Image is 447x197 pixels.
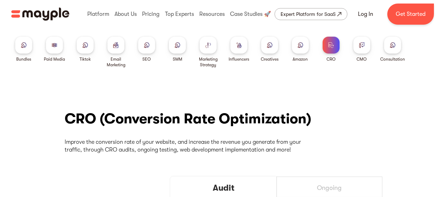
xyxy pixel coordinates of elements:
[44,37,65,62] a: Paid Media
[104,37,129,68] a: Email Marketing
[11,7,69,21] a: home
[138,37,155,62] a: SEO
[229,37,249,62] a: Influencers
[196,37,221,68] a: Marketing Strategy
[317,184,342,192] div: Ongoing
[261,37,278,62] a: Creatives
[198,3,227,25] div: Resources
[229,56,249,62] div: Influencers
[327,56,336,62] div: CRO
[86,3,111,25] div: Platform
[77,37,94,62] a: Tiktok
[380,56,405,62] div: Consultation
[173,56,182,62] div: SMM
[293,56,308,62] div: Amazon
[65,110,311,128] h2: CRO (Conversion Rate Optimization)
[353,37,370,62] a: CMO
[196,56,221,68] div: Marketing Strategy
[104,56,129,68] div: Email Marketing
[380,37,405,62] a: Consultation
[65,138,319,154] p: Improve the conversion rate of your website, and increase the revenue you generate from your traf...
[292,37,309,62] a: Amazon
[142,56,151,62] div: SEO
[163,3,196,25] div: Top Experts
[80,56,91,62] div: Tiktok
[387,4,434,25] a: Get Started
[275,8,347,20] a: Expert Platform for SaaS
[11,7,69,21] img: Mayple logo
[323,37,340,62] a: CRO
[213,183,234,193] div: Audit
[15,37,32,62] a: Bundles
[113,3,139,25] div: About Us
[140,3,161,25] div: Pricing
[44,56,65,62] div: Paid Media
[169,37,186,62] a: SMM
[281,10,336,18] div: Expert Platform for SaaS
[357,56,367,62] div: CMO
[349,6,382,23] a: Log In
[16,56,31,62] div: Bundles
[261,56,278,62] div: Creatives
